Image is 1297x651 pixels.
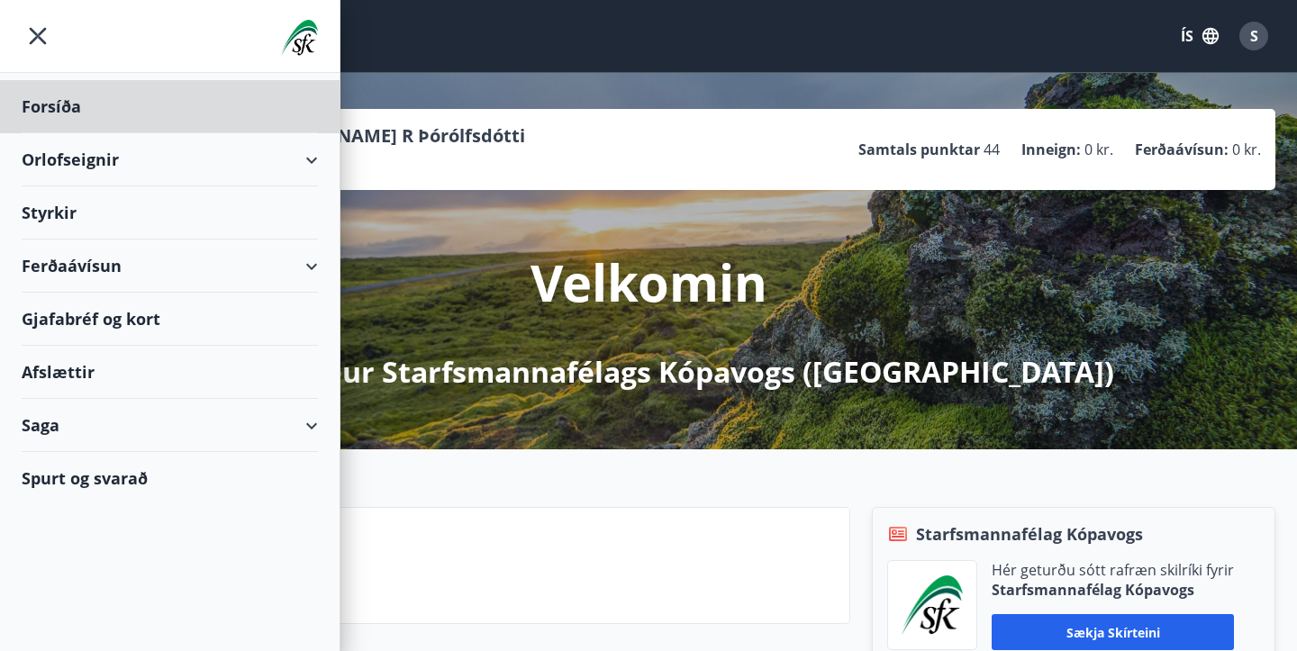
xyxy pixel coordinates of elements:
button: Sækja skírteini [992,614,1234,650]
p: Velkomin [531,248,767,316]
button: ÍS [1171,20,1229,52]
p: Samtals punktar [858,140,980,159]
span: 44 [984,140,1000,159]
p: Ferðaávísun : [1135,140,1229,159]
div: Afslættir [22,346,318,399]
button: S [1232,14,1275,58]
span: 0 kr. [1084,140,1113,159]
span: Starfsmannafélag Kópavogs [916,522,1143,546]
span: 0 kr. [1232,140,1261,159]
p: á Mínar síður Starfsmannafélags Kópavogs ([GEOGRAPHIC_DATA]) [184,352,1114,392]
div: Ferðaávísun [22,240,318,293]
button: menu [22,20,54,52]
div: Saga [22,399,318,452]
div: Orlofseignir [22,133,318,186]
p: Spurt og svarað [154,553,835,583]
p: Inneign : [1021,140,1081,159]
div: Gjafabréf og kort [22,293,318,346]
p: Starfsmannafélag Kópavogs [992,580,1234,600]
p: Hér geturðu sótt rafræn skilríki fyrir [992,560,1234,580]
div: Styrkir [22,186,318,240]
img: union_logo [281,20,318,56]
div: Forsíða [22,80,318,133]
div: Spurt og svarað [22,452,318,504]
span: S [1250,26,1258,46]
img: x5MjQkxwhnYn6YREZUTEa9Q4KsBUeQdWGts9Dj4O.png [902,575,963,635]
